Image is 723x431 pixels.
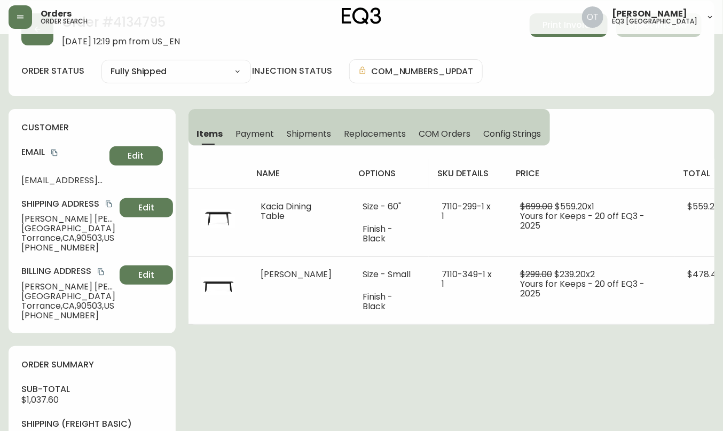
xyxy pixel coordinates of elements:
span: 7110-299-1 x 1 [442,200,491,222]
label: order status [21,65,84,77]
span: [EMAIL_ADDRESS][DOMAIN_NAME] [21,176,105,185]
span: Payment [235,128,274,139]
span: [PHONE_NUMBER] [21,311,115,320]
h5: order search [41,18,88,25]
span: Torrance , CA , 90503 , US [21,233,115,243]
span: Orders [41,10,72,18]
span: Yours for Keeps - 20 off EQ3 - 2025 [520,210,645,232]
img: 7110-299-MC-400-1-cljg6tcwr00xp0170jgvsuw5j.jpg [201,202,235,236]
button: copy [49,147,60,158]
span: [GEOGRAPHIC_DATA] [21,292,115,301]
button: Edit [120,265,173,285]
h4: sub-total [21,383,163,395]
li: Size - 60" [363,202,416,211]
span: $559.20 [687,200,720,213]
span: Kacia Dining Table [261,200,312,222]
span: $299.00 [520,268,552,280]
span: $559.20 x 1 [555,200,594,213]
span: Yours for Keeps - 20 off EQ3 - 2025 [520,278,645,300]
h4: injection status [252,65,332,77]
button: copy [96,267,106,277]
span: $699.00 [520,200,553,213]
li: Size - Small [363,270,416,279]
span: [PERSON_NAME] [PERSON_NAME] [21,214,115,224]
li: Finish - Black [363,224,416,244]
h5: eq3 [GEOGRAPHIC_DATA] [612,18,697,25]
span: Replacements [344,128,405,139]
h4: Email [21,146,105,158]
span: Edit [128,150,144,162]
h4: name [257,168,342,179]
span: Items [197,128,223,139]
span: 7110-349-1 x 1 [442,268,492,290]
span: Config Strings [483,128,541,139]
span: [PHONE_NUMBER] [21,243,115,253]
h4: customer [21,122,163,134]
button: Edit [120,198,173,217]
img: logo [342,7,381,25]
span: $1,037.60 [21,394,59,406]
button: copy [104,199,114,209]
h4: price [516,168,666,179]
span: [PERSON_NAME] [PERSON_NAME] [21,282,115,292]
span: $239.20 x 2 [554,268,595,280]
span: [DATE] 12:19 pm from US_EN [62,37,180,46]
span: Edit [138,202,154,214]
h4: order summary [21,359,163,371]
h4: Billing Address [21,265,115,277]
span: [PERSON_NAME] [612,10,687,18]
span: COM Orders [419,128,471,139]
h4: Shipping Address [21,198,115,210]
h4: options [359,168,421,179]
span: Shipments [287,128,332,139]
span: Torrance , CA , 90503 , US [21,301,115,311]
li: Finish - Black [363,292,416,311]
h4: Shipping ( Freight Basic ) [21,418,163,430]
span: [GEOGRAPHIC_DATA] [21,224,115,233]
span: $478.40 [687,268,722,280]
img: 5d4d18d254ded55077432b49c4cb2919 [582,6,603,28]
h4: sku details [437,168,499,179]
button: Edit [109,146,163,166]
span: Edit [138,269,154,281]
img: 7110-349-MC-400-1-cljg6tcqp01eq0114xe48un5z.jpg [201,270,235,304]
span: [PERSON_NAME] [261,268,332,280]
